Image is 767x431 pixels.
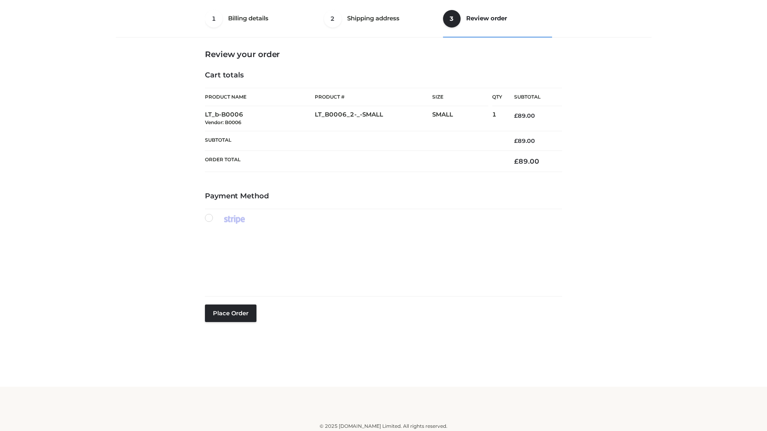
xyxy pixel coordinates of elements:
bdi: 89.00 [514,157,539,165]
button: Place order [205,304,256,322]
td: LT_b-B0006 [205,106,315,131]
iframe: Secure payment input frame [203,232,560,283]
span: £ [514,137,518,144]
th: Order Total [205,151,502,172]
td: LT_B0006_2-_-SMALL [315,106,432,131]
th: Size [432,88,488,106]
div: © 2025 [DOMAIN_NAME] Limited. All rights reserved. [119,422,648,430]
th: Subtotal [205,131,502,150]
h4: Cart totals [205,71,562,80]
span: £ [514,112,518,119]
bdi: 89.00 [514,112,535,119]
small: Vendor: B0006 [205,119,241,125]
bdi: 89.00 [514,137,535,144]
td: SMALL [432,106,492,131]
th: Qty [492,88,502,106]
h3: Review your order [205,49,562,59]
th: Product Name [205,88,315,106]
td: 1 [492,106,502,131]
h4: Payment Method [205,192,562,201]
th: Subtotal [502,88,562,106]
span: £ [514,157,519,165]
th: Product # [315,88,432,106]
